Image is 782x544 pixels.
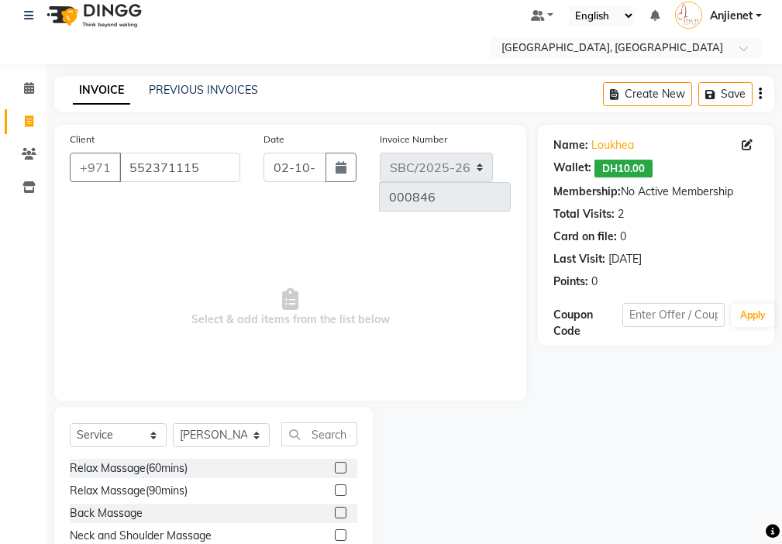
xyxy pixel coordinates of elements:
[73,77,130,105] a: INVOICE
[70,505,143,522] div: Back Massage
[553,251,605,267] div: Last Visit:
[603,82,692,106] button: Create New
[620,229,626,245] div: 0
[553,274,588,290] div: Points:
[710,8,753,24] span: Anjienet
[591,137,634,153] a: Loukhea
[675,2,702,29] img: Anjienet
[380,133,447,146] label: Invoice Number
[553,184,759,200] div: No Active Membership
[698,82,753,106] button: Save
[591,274,598,290] div: 0
[70,483,188,499] div: Relax Massage(90mins)
[553,229,617,245] div: Card on file:
[70,153,121,182] button: +971
[622,303,725,327] input: Enter Offer / Coupon Code
[594,160,653,177] span: DH10.00
[70,230,511,385] span: Select & add items from the list below
[553,206,615,222] div: Total Visits:
[70,528,212,544] div: Neck and Shoulder Massage
[553,307,622,339] div: Coupon Code
[608,251,642,267] div: [DATE]
[553,160,591,177] div: Wallet:
[731,304,775,327] button: Apply
[264,133,284,146] label: Date
[281,422,357,446] input: Search or Scan
[149,83,258,97] a: PREVIOUS INVOICES
[119,153,240,182] input: Search by Name/Mobile/Email/Code
[70,133,95,146] label: Client
[70,460,188,477] div: Relax Massage(60mins)
[618,206,624,222] div: 2
[553,184,621,200] div: Membership:
[553,137,588,153] div: Name:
